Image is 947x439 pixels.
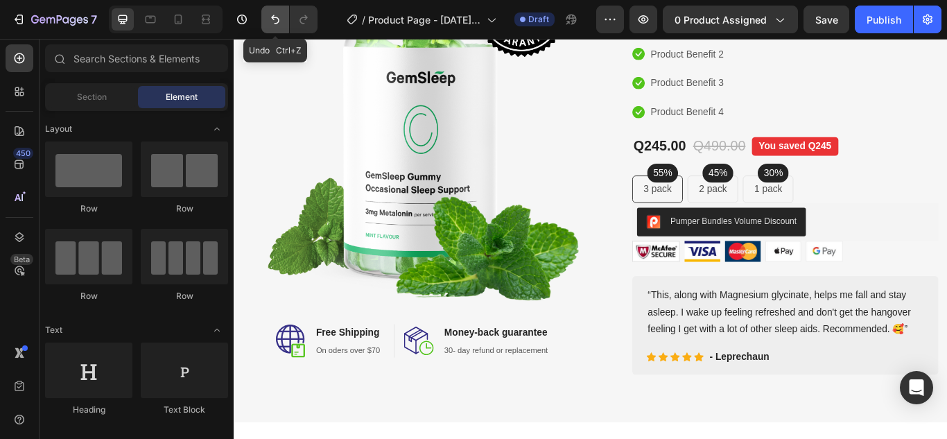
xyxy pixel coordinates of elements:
p: Money-back guarantee [245,334,366,351]
span: Element [166,91,198,103]
span: Save [815,14,838,26]
span: Layout [45,123,72,135]
div: Row [141,290,228,302]
div: 450 [13,148,33,159]
span: / [362,12,365,27]
div: Row [141,203,228,215]
pre: You saved Q245 [604,114,705,137]
p: 30% [618,148,640,165]
div: Q245.00 [464,114,528,137]
p: 7 [91,11,97,28]
div: Open Intercom Messenger [900,371,933,404]
div: Text Block [141,404,228,416]
button: Save [803,6,849,33]
div: Row [45,290,132,302]
div: Heading [45,404,132,416]
p: 1 pack [607,167,639,184]
span: Toggle open [206,118,228,140]
p: 3 pack [478,167,510,184]
input: Search Sections & Elements [45,44,228,72]
div: Undo/Redo [261,6,318,33]
p: 55% [489,148,511,165]
span: Draft [528,13,549,26]
p: 30- day refund or replacement [245,356,366,370]
button: 7 [6,6,103,33]
div: Pumper Bundles Volume Discount [509,205,656,220]
span: Toggle open [206,319,228,341]
button: Publish [855,6,913,33]
iframe: Design area [234,39,947,439]
p: Product Benefit 2 [486,8,571,28]
p: Product Benefit 3 [486,42,571,62]
span: 0 product assigned [675,12,767,27]
img: CIumv63twf4CEAE=.png [481,205,498,222]
button: Pumper Bundles Volume Discount [470,197,667,230]
p: “This, along with Magnesium glycinate, helps me fall and stay asleep. I wake up feeling refreshed... [483,289,803,349]
span: Section [77,91,107,103]
p: - Leprechaun [555,363,624,379]
span: Text [45,324,62,336]
div: Beta [10,254,33,265]
p: Product Benefit 4 [486,76,571,96]
span: Product Page - [DATE] 22:19:29 [368,12,481,27]
div: Q490.00 [534,114,598,137]
div: Row [45,203,132,215]
p: 45% [553,148,575,165]
button: 0 product assigned [663,6,798,33]
p: 2 pack [542,167,575,184]
div: Publish [867,12,901,27]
